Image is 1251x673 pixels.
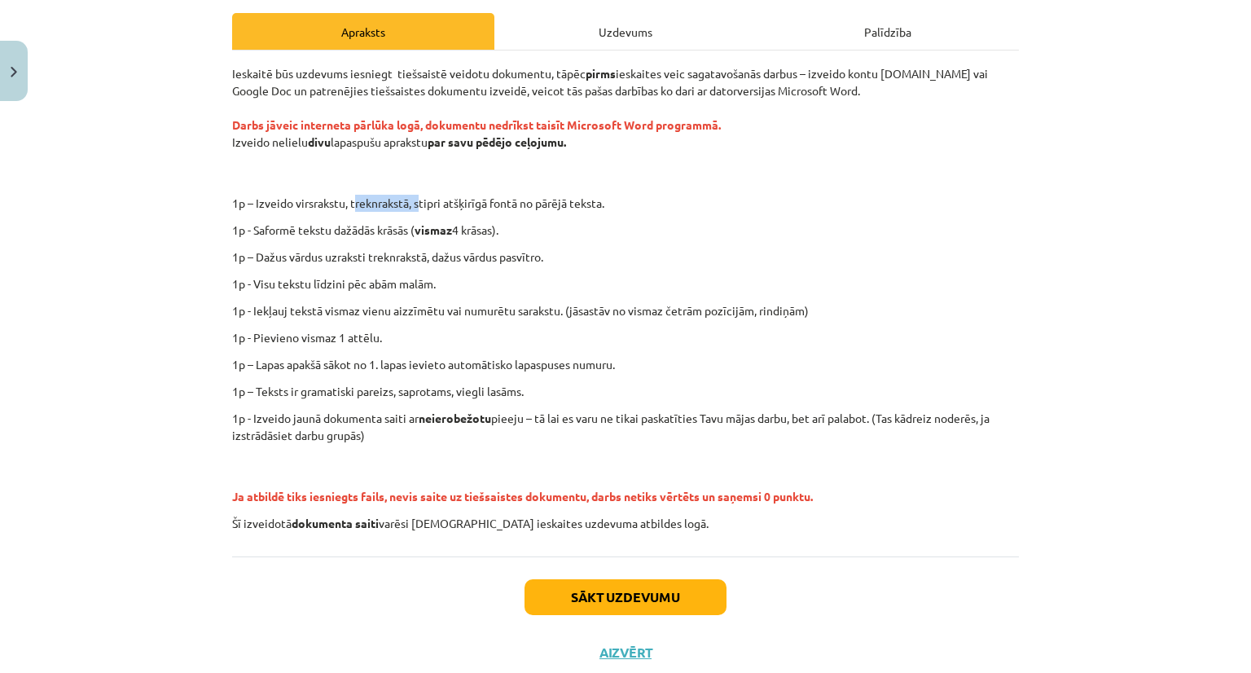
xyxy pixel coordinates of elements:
[494,13,757,50] div: Uzdevums
[292,516,379,530] strong: dokumenta saiti
[595,644,656,661] button: Aizvērt
[428,134,566,149] strong: par savu pēdējo ceļojumu.
[232,117,721,132] strong: Darbs jāveic interneta pārlūka logā, dokumentu nedrīkst taisīt Microsoft Word programmā.
[324,195,1034,212] p: 1p – Izveido virsrakstu, treknrakstā, stipri atšķirīgā fontā no pārējā teksta.
[232,65,1019,185] p: Ieskaitē būs uzdevums iesniegt tiešsaistē veidotu dokumentu, tāpēc ieskaites veic sagatavošanās d...
[232,356,1019,373] p: 1p – Lapas apakšā sākot no 1. lapas ievieto automātisko lapaspuses numuru.
[232,222,1019,239] p: 1p - Saformē tekstu dažādās krāsās ( 4 krāsas).
[232,275,1019,293] p: 1p - Visu tekstu līdzini pēc abām malām.
[232,329,1019,346] p: 1p - Pievieno vismaz 1 attēlu.
[232,302,1019,319] p: 1p - Iekļauj tekstā vismaz vienu aizzīmētu vai numurētu sarakstu. (jāsastāv no vismaz četrām pozī...
[586,66,616,81] strong: pirms
[232,489,813,504] span: Ja atbildē tiks iesniegts fails, nevis saite uz tiešsaistes dokumentu, darbs netiks vērtēts un sa...
[232,249,1019,266] p: 1p – Dažus vārdus uzraksti treknrakstā, dažus vārdus pasvītro.
[525,579,726,615] button: Sākt uzdevumu
[419,411,491,425] strong: neierobežotu
[232,13,494,50] div: Apraksts
[232,515,1019,532] p: Šī izveidotā varēsi [DEMOGRAPHIC_DATA] ieskaites uzdevuma atbildes logā.
[232,383,1019,400] p: 1p – Teksts ir gramatiski pareizs, saprotams, viegli lasāms.
[308,134,331,149] strong: divu
[11,67,17,77] img: icon-close-lesson-0947bae3869378f0d4975bcd49f059093ad1ed9edebbc8119c70593378902aed.svg
[232,410,1019,444] p: 1p - Izveido jaunā dokumenta saiti ar pieeju – tā lai es varu ne tikai paskatīties Tavu mājas dar...
[757,13,1019,50] div: Palīdzība
[415,222,452,237] strong: vismaz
